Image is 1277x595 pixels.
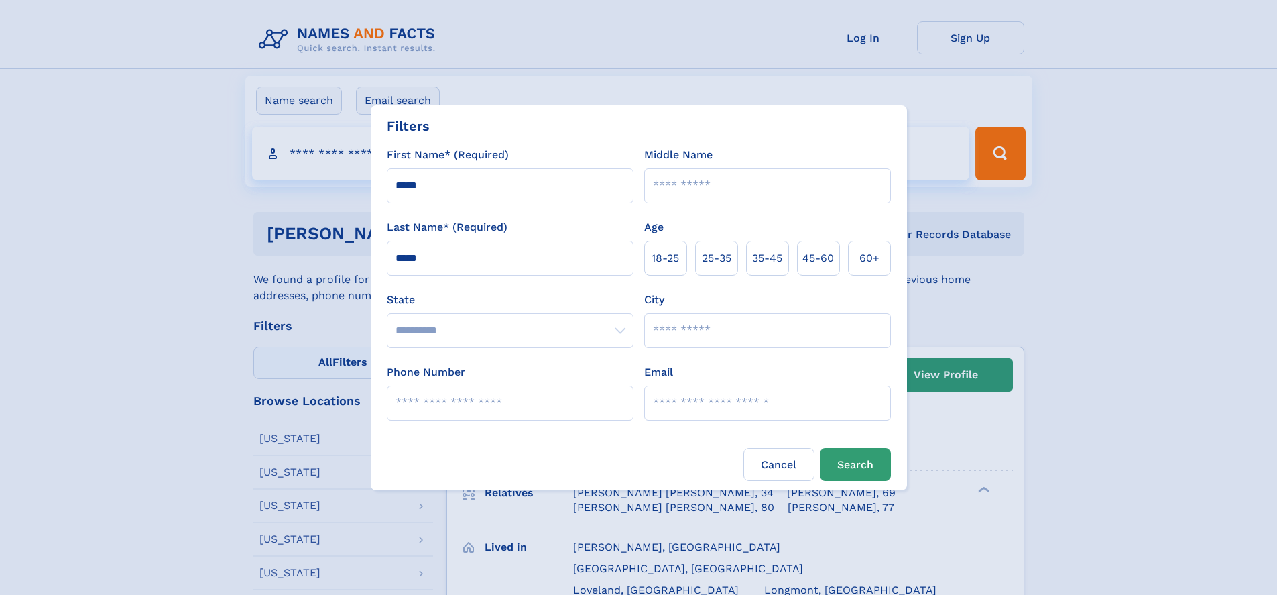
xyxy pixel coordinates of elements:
div: Filters [387,116,430,136]
span: 25‑35 [702,250,731,266]
label: Phone Number [387,364,465,380]
label: Last Name* (Required) [387,219,507,235]
span: 60+ [859,250,879,266]
span: 18‑25 [652,250,679,266]
label: City [644,292,664,308]
label: Cancel [743,448,814,481]
span: 35‑45 [752,250,782,266]
label: Email [644,364,673,380]
span: 45‑60 [802,250,834,266]
label: Middle Name [644,147,713,163]
button: Search [820,448,891,481]
label: State [387,292,633,308]
label: Age [644,219,664,235]
label: First Name* (Required) [387,147,509,163]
